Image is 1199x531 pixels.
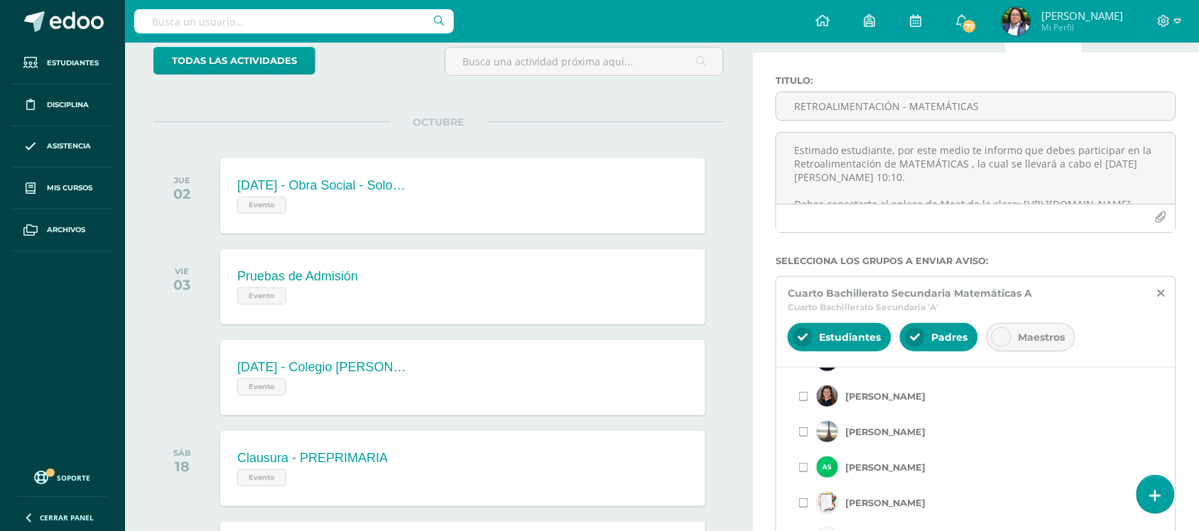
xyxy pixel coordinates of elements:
label: [PERSON_NAME] [846,427,926,437]
img: student [817,385,838,407]
span: Maestros [1018,331,1065,344]
div: JUE [173,175,190,185]
span: Evento [237,197,286,214]
a: Disciplina [11,84,114,126]
label: [PERSON_NAME] [846,462,926,473]
div: Clausura - PREPRIMARIA [237,451,388,466]
span: [PERSON_NAME] [1041,9,1123,23]
div: [DATE] - Obra Social - Solo asiste SECUNDARIA. [237,178,408,193]
span: Asistencia [47,141,91,152]
a: Estudiantes [11,43,114,84]
div: 03 [173,276,190,293]
textarea: Estimado estudiante, por este medio te informo que debes participar en la Retroalimentación de MA... [776,133,1176,204]
span: Evento [237,288,286,305]
img: 7ab285121826231a63682abc32cdc9f2.png [1002,7,1031,35]
div: 18 [173,458,191,475]
span: 77 [962,18,977,34]
a: Evento [921,18,1005,53]
a: Examen [831,18,920,53]
div: Pruebas de Admisión [237,269,358,284]
img: student [817,421,838,442]
a: Asistencia [11,126,114,168]
img: student [817,492,838,513]
div: SÁB [173,448,191,458]
label: [PERSON_NAME] [846,391,926,402]
span: Cuarto Bachillerato Secundaria Matemáticas A [788,287,1032,300]
span: Soporte [58,473,91,483]
label: Selecciona los grupos a enviar aviso : [776,256,1176,266]
a: Mis cursos [11,168,114,209]
span: Disciplina [47,99,89,111]
img: student [817,456,838,478]
input: Busca un usuario... [134,9,454,33]
span: Archivos [47,224,85,236]
div: VIE [173,266,190,276]
input: Busca una actividad próxima aquí... [445,48,724,75]
span: Evento [237,469,286,486]
label: Titulo : [776,75,1176,86]
a: Aviso [1006,18,1082,53]
label: [PERSON_NAME] [846,498,926,508]
span: Mi Perfil [1041,21,1123,33]
span: Padres [931,331,967,344]
span: Mis cursos [47,182,92,194]
span: OCTUBRE [391,116,487,128]
span: Cuarto Bachillerato Secundaria 'A' [788,302,938,312]
a: Soporte [17,467,108,486]
span: Estudiantes [819,331,881,344]
a: Archivos [11,209,114,251]
div: 02 [173,185,190,202]
span: Cerrar panel [40,513,94,522]
input: Titulo [776,92,1176,120]
a: Tarea [753,18,830,53]
a: todas las Actividades [153,47,315,75]
span: Evento [237,378,286,395]
div: [DATE] - Colegio [PERSON_NAME] [237,360,408,375]
span: Estudiantes [47,58,99,69]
